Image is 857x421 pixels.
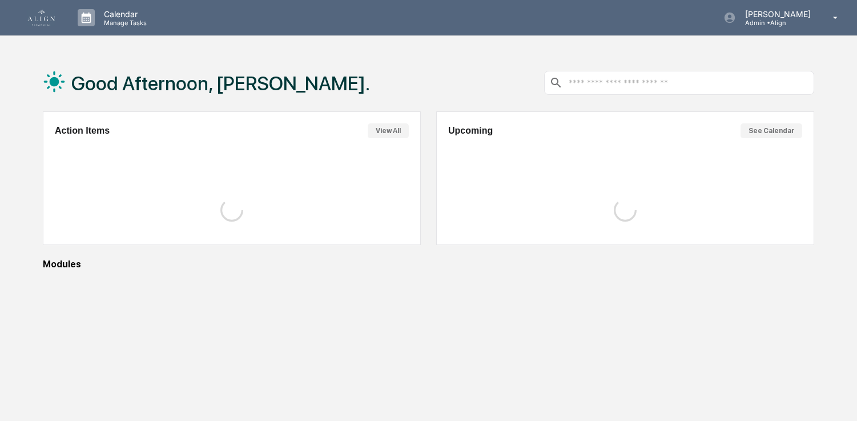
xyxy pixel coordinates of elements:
[368,123,409,138] button: View All
[27,10,55,26] img: logo
[95,9,152,19] p: Calendar
[55,126,110,136] h2: Action Items
[95,19,152,27] p: Manage Tasks
[43,259,814,270] div: Modules
[736,19,816,27] p: Admin • Align
[71,72,370,95] h1: Good Afternoon, [PERSON_NAME].
[448,126,493,136] h2: Upcoming
[736,9,816,19] p: [PERSON_NAME]
[741,123,802,138] button: See Calendar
